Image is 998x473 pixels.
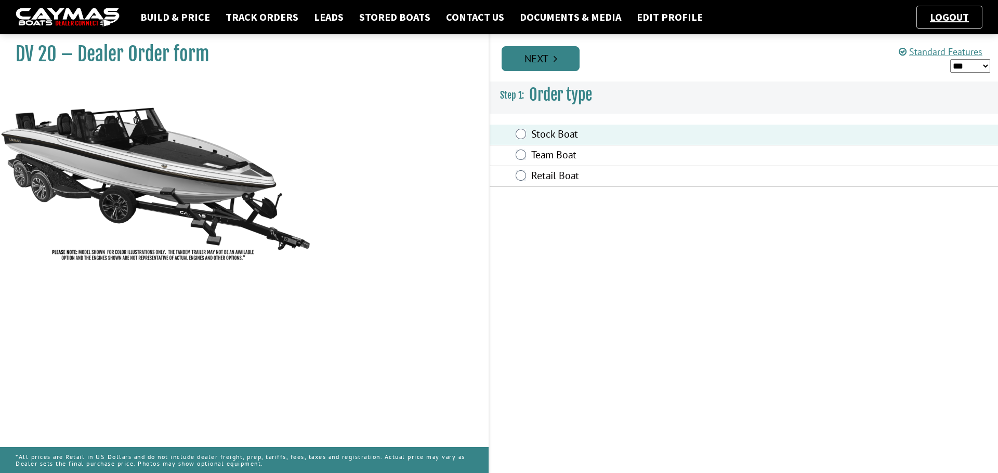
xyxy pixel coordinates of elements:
h1: DV 20 – Dealer Order form [16,43,463,66]
a: Standard Features [899,46,982,58]
a: Next [502,46,580,71]
a: Contact Us [441,10,509,24]
a: Documents & Media [515,10,626,24]
h3: Order type [490,76,998,114]
p: *All prices are Retail in US Dollars and do not include dealer freight, prep, tariffs, fees, taxe... [16,448,473,472]
a: Edit Profile [632,10,708,24]
label: Team Boat [531,148,811,164]
a: Track Orders [220,10,304,24]
a: Leads [309,10,349,24]
ul: Pagination [499,45,998,71]
label: Stock Boat [531,128,811,143]
img: caymas-dealer-connect-2ed40d3bc7270c1d8d7ffb4b79bf05adc795679939227970def78ec6f6c03838.gif [16,8,120,27]
a: Build & Price [135,10,215,24]
a: Logout [925,10,974,23]
label: Retail Boat [531,169,811,184]
a: Stored Boats [354,10,436,24]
